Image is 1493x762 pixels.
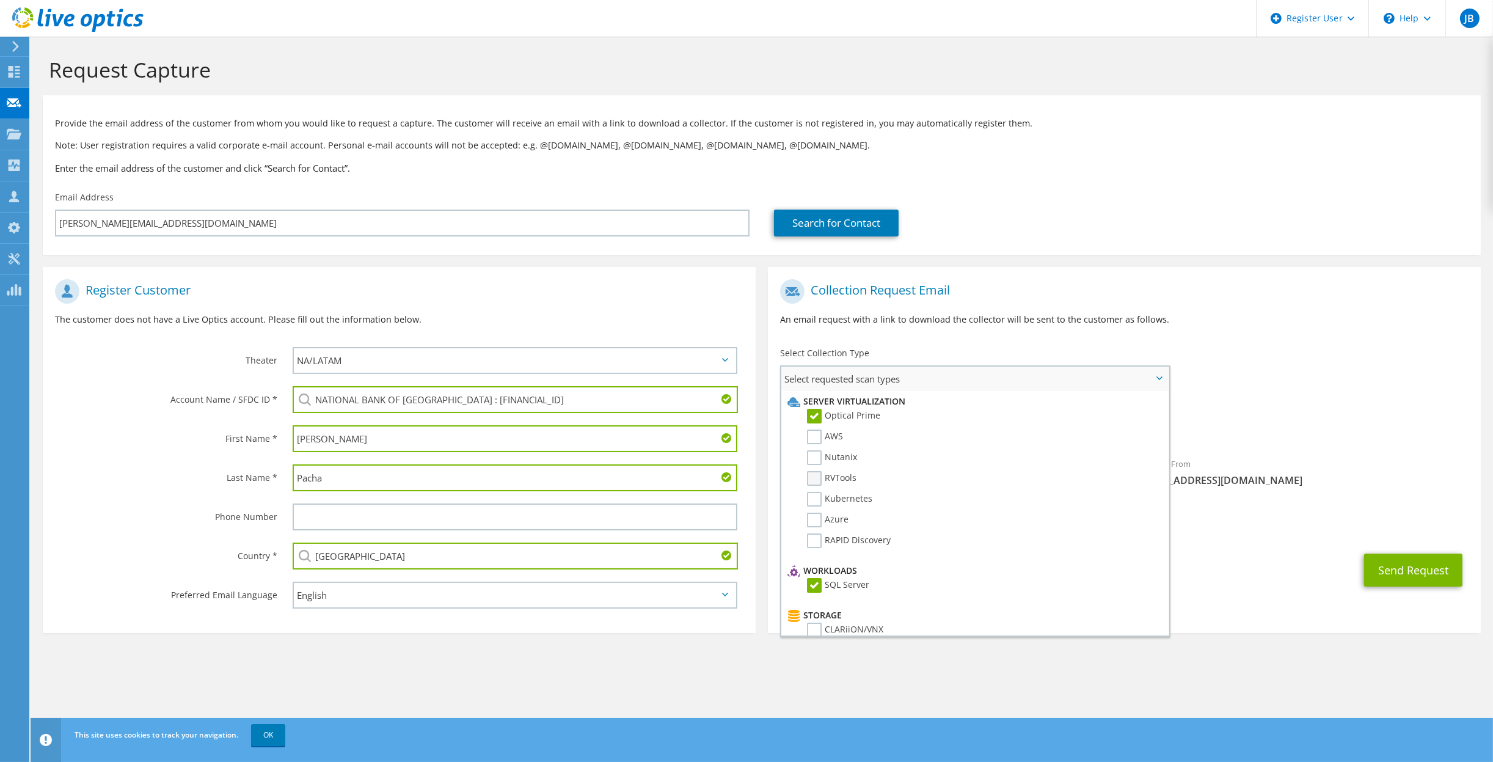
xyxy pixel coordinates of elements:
label: Optical Prime [807,409,880,423]
p: Provide the email address of the customer from whom you would like to request a capture. The cust... [55,117,1469,130]
li: Workloads [784,563,1163,578]
label: Kubernetes [807,492,872,507]
div: CC & Reply To [768,499,1481,541]
label: RVTools [807,471,856,486]
label: Last Name * [55,464,277,484]
span: Select requested scan types [781,367,1169,391]
h1: Register Customer [55,279,737,304]
div: Requested Collections [768,396,1481,445]
label: First Name * [55,425,277,445]
label: Account Name / SFDC ID * [55,386,277,406]
h1: Collection Request Email [780,279,1462,304]
label: Email Address [55,191,114,203]
p: The customer does not have a Live Optics account. Please fill out the information below. [55,313,743,326]
p: An email request with a link to download the collector will be sent to the customer as follows. [780,313,1469,326]
label: Theater [55,347,277,367]
label: Select Collection Type [780,347,869,359]
a: Search for Contact [774,210,899,236]
div: To [768,451,1124,493]
label: Azure [807,513,849,527]
label: Phone Number [55,504,277,523]
p: Note: User registration requires a valid corporate e-mail account. Personal e-mail accounts will ... [55,139,1469,152]
h3: Enter the email address of the customer and click “Search for Contact”. [55,161,1469,175]
span: [EMAIL_ADDRESS][DOMAIN_NAME] [1136,474,1468,487]
label: SQL Server [807,578,869,593]
label: RAPID Discovery [807,533,891,548]
button: Send Request [1364,554,1462,587]
label: CLARiiON/VNX [807,623,883,637]
li: Storage [784,608,1163,623]
li: Server Virtualization [784,394,1163,409]
span: JB [1460,9,1480,28]
div: Sender & From [1124,451,1480,493]
span: This site uses cookies to track your navigation. [75,730,238,740]
label: Preferred Email Language [55,582,277,601]
a: OK [251,724,285,746]
label: AWS [807,430,843,444]
h1: Request Capture [49,57,1469,82]
svg: \n [1384,13,1395,24]
label: Nutanix [807,450,857,465]
label: Country * [55,543,277,562]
